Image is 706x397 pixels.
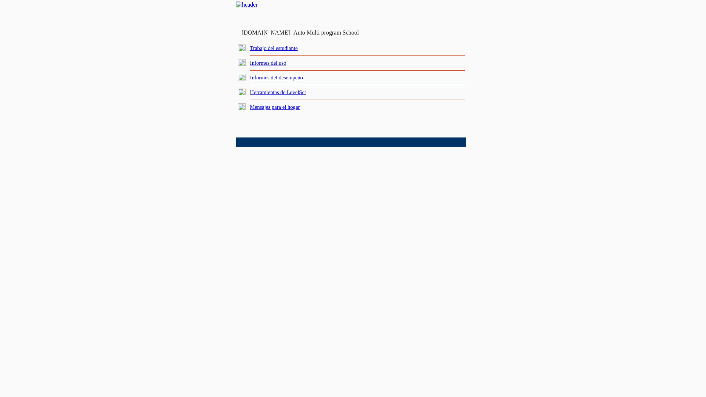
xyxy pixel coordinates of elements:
a: Informes del desempeño [250,75,303,81]
img: plus.gif [238,103,246,110]
td: [DOMAIN_NAME] - [242,29,377,36]
img: plus.gif [238,44,246,51]
a: Trabajo del estudiante [250,45,298,51]
a: Mensajes para el hogar [250,104,300,110]
nobr: Auto Multi program School [293,29,359,36]
img: header [236,1,258,8]
a: Informes del uso [250,60,286,66]
img: plus.gif [238,59,246,66]
a: Herramientas de LevelSet [250,89,306,95]
img: plus.gif [238,74,246,81]
img: plus.gif [238,89,246,95]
